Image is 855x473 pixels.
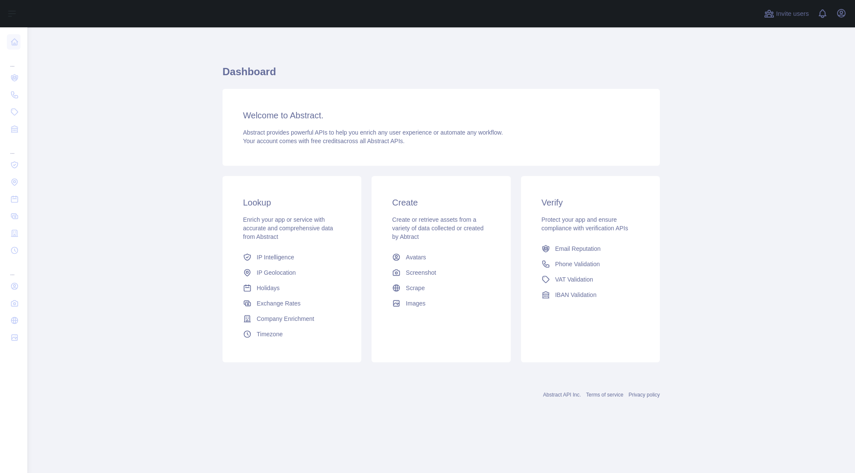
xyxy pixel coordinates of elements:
[555,291,597,299] span: IBAN Validation
[257,330,283,338] span: Timezone
[555,244,601,253] span: Email Reputation
[243,216,333,240] span: Enrich your app or service with accurate and comprehensive data from Abstract
[243,129,503,136] span: Abstract provides powerful APIs to help you enrich any user experience or automate any workflow.
[555,260,600,268] span: Phone Validation
[538,287,643,303] a: IBAN Validation
[406,253,426,261] span: Avatars
[542,197,639,209] h3: Verify
[389,296,493,311] a: Images
[762,7,811,21] button: Invite users
[406,299,425,308] span: Images
[7,138,20,156] div: ...
[240,280,344,296] a: Holidays
[389,250,493,265] a: Avatars
[243,138,404,144] span: Your account comes with across all Abstract APIs.
[240,250,344,265] a: IP Intelligence
[240,265,344,280] a: IP Geolocation
[629,392,660,398] a: Privacy policy
[243,109,639,121] h3: Welcome to Abstract.
[7,260,20,277] div: ...
[406,284,425,292] span: Scrape
[257,253,294,261] span: IP Intelligence
[257,268,296,277] span: IP Geolocation
[243,197,341,209] h3: Lookup
[311,138,340,144] span: free credits
[223,65,660,85] h1: Dashboard
[538,241,643,256] a: Email Reputation
[542,216,628,232] span: Protect your app and ensure compliance with verification APIs
[543,392,581,398] a: Abstract API Inc.
[257,299,301,308] span: Exchange Rates
[389,265,493,280] a: Screenshot
[555,275,593,284] span: VAT Validation
[240,296,344,311] a: Exchange Rates
[538,272,643,287] a: VAT Validation
[586,392,623,398] a: Terms of service
[538,256,643,272] a: Phone Validation
[392,216,483,240] span: Create or retrieve assets from a variety of data collected or created by Abtract
[389,280,493,296] a: Scrape
[257,314,314,323] span: Company Enrichment
[392,197,490,209] h3: Create
[7,51,20,68] div: ...
[776,9,809,19] span: Invite users
[240,326,344,342] a: Timezone
[406,268,436,277] span: Screenshot
[257,284,280,292] span: Holidays
[240,311,344,326] a: Company Enrichment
